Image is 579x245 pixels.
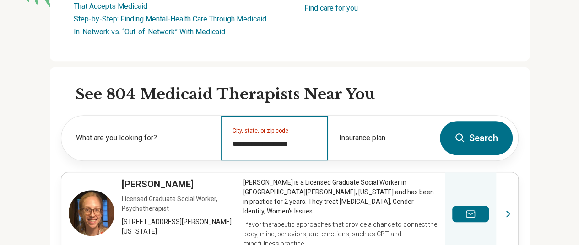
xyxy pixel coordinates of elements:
[440,121,513,155] button: Search
[304,4,358,12] a: Find care for you
[452,206,489,222] button: Send a message
[74,27,225,36] a: In-Network vs. “Out-of-Network” With Medicaid
[74,15,266,23] a: Step-by-Step: Finding Mental-Health Care Through Medicaid
[76,133,210,144] label: What are you looking for?
[76,85,519,104] h2: See 804 Medicaid Therapists Near You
